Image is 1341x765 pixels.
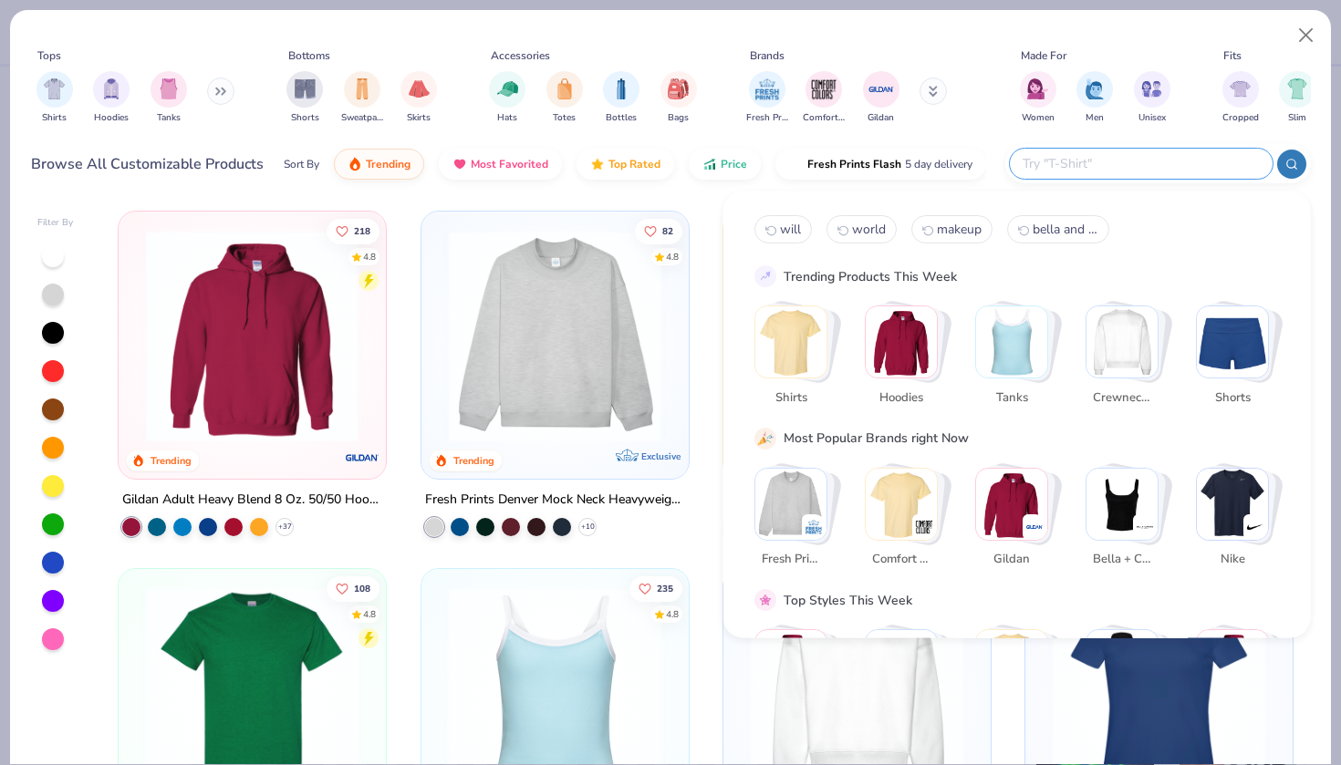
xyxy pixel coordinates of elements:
span: Nike [1202,551,1262,569]
button: makeup2 [911,215,993,243]
button: filter button [746,71,788,125]
button: filter button [36,71,73,125]
button: Stack Card Button Classic [754,629,838,738]
img: most_fav.gif [452,157,467,171]
span: Fresh Prints Flash [807,157,901,171]
button: filter button [151,71,187,125]
span: Shirts [761,388,820,407]
span: Unisex [1138,111,1166,125]
div: filter for Slim [1279,71,1315,125]
button: Like [634,218,681,243]
img: Comfort Colors [915,517,933,535]
span: Fresh Prints [746,111,788,125]
button: filter button [660,71,697,125]
button: Stack Card Button Fresh Prints [754,467,838,575]
span: Men [1086,111,1104,125]
span: + 10 [580,522,594,532]
button: Stack Card Button Sportswear [865,629,949,738]
button: filter button [489,71,525,125]
img: Unisex Image [1141,78,1162,99]
img: Athleisure [976,630,1047,701]
span: Gildan [868,111,894,125]
button: filter button [1076,71,1113,125]
button: Like [327,576,379,602]
img: TopRated.gif [590,157,605,171]
span: + 37 [278,522,292,532]
button: Stack Card Button Hoodies [865,305,949,414]
span: Cropped [1222,111,1259,125]
div: filter for Bags [660,71,697,125]
span: Most Favorited [471,157,548,171]
span: Trending [366,157,411,171]
img: Gildan logo [345,439,381,476]
img: party_popper.gif [757,429,774,446]
img: Bags Image [668,78,688,99]
button: filter button [400,71,437,125]
span: Exclusive [641,450,681,462]
button: filter button [1020,71,1056,125]
img: Hats Image [497,78,518,99]
span: Price [721,157,747,171]
img: Totes Image [555,78,575,99]
span: Tanks [157,111,181,125]
div: Gildan Adult Heavy Blend 8 Oz. 50/50 Hooded Sweatshirt [122,489,382,512]
div: filter for Sweatpants [341,71,383,125]
img: pink_star.gif [757,592,774,608]
img: Tanks [976,306,1047,377]
span: Shirts [42,111,67,125]
img: Cropped Image [1230,78,1251,99]
img: Gildan [976,468,1047,539]
button: Most Favorited [439,149,562,180]
button: Stack Card Button Crewnecks [1086,305,1169,414]
span: Shorts [291,111,319,125]
img: Women Image [1027,78,1048,99]
img: Hoodies Image [101,78,121,99]
button: Stack Card Button Preppy [1086,629,1169,738]
span: Comfort Colors [803,111,845,125]
img: Bella + Canvas [1136,517,1154,535]
button: Price [689,149,761,180]
img: Bottles Image [611,78,631,99]
span: Bags [668,111,689,125]
img: f5d85501-0dbb-4ee4-b115-c08fa3845d83 [440,230,670,442]
img: Fresh Prints [755,468,826,539]
div: Made For [1021,47,1066,64]
button: Stack Card Button Comfort Colors [865,467,949,575]
img: Comfort Colors [866,468,937,539]
span: will [780,221,801,238]
span: 82 [661,226,672,235]
button: Stack Card Button Gildan [975,467,1059,575]
span: Comfort Colors [871,551,930,569]
img: Shorts [1197,306,1268,377]
span: Women [1022,111,1055,125]
span: Bella + Canvas [1092,551,1151,569]
button: filter button [286,71,323,125]
img: Classic [755,630,826,701]
span: Crewnecks [1092,388,1151,407]
span: Tanks [982,388,1041,407]
button: Stack Card Button Tanks [975,305,1059,414]
button: Stack Card Button Bella + Canvas [1086,467,1169,575]
button: filter button [1279,71,1315,125]
span: Totes [553,111,576,125]
span: Slim [1288,111,1306,125]
div: filter for Shorts [286,71,323,125]
div: filter for Totes [546,71,583,125]
button: filter button [603,71,639,125]
img: Crewnecks [1086,306,1158,377]
button: bella and canvas3 [1007,215,1109,243]
div: Filter By [37,216,74,230]
span: 108 [354,584,370,594]
button: Stack Card Button Nike [1196,467,1280,575]
div: Brands [750,47,785,64]
div: filter for Comfort Colors [803,71,845,125]
div: Most Popular Brands right Now [784,429,969,448]
input: Try "T-Shirt" [1021,153,1260,174]
img: Casual [1197,630,1268,701]
div: Tops [37,47,61,64]
button: world1 [826,215,897,243]
button: filter button [546,71,583,125]
img: Slim Image [1287,78,1307,99]
button: Like [629,576,681,602]
span: Gildan [982,551,1041,569]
